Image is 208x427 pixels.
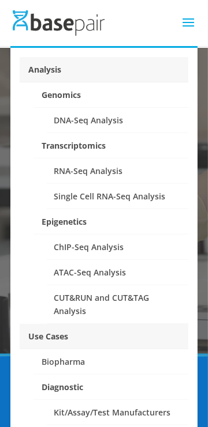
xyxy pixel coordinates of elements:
[47,285,188,324] a: CUT&RUN and CUT&TAG Analysis
[20,324,188,349] a: Use Cases
[47,184,188,209] a: Single Cell RNA-Seq Analysis
[13,10,105,35] img: Basepair
[34,349,188,375] a: Biopharma
[34,375,188,400] a: Diagnostic
[150,369,194,413] iframe: Drift Widget Chat Controller
[47,108,188,133] a: DNA-Seq Analysis
[47,400,188,425] a: Kit/Assay/Test Manufacturers
[47,158,188,184] a: RNA-Seq Analysis
[47,260,188,285] a: ATAC-Seq Analysis
[47,235,188,260] a: ChIP-Seq Analysis
[34,82,188,108] a: Genomics
[20,57,188,82] a: Analysis
[34,133,188,158] a: Transcriptomics
[34,209,188,235] a: Epigenetics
